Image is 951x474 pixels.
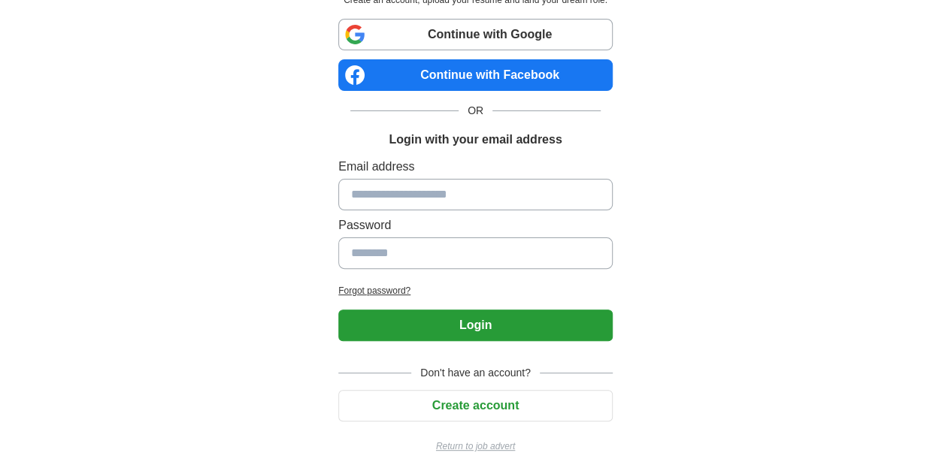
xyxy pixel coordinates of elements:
[338,284,613,297] a: Forgot password?
[338,399,613,412] a: Create account
[389,131,562,149] h1: Login with your email address
[338,59,613,91] a: Continue with Facebook
[338,309,613,341] button: Login
[338,390,613,421] button: Create account
[338,216,613,234] label: Password
[411,365,540,381] span: Don't have an account?
[338,19,613,50] a: Continue with Google
[338,439,613,453] a: Return to job advert
[459,103,492,119] span: OR
[338,158,613,176] label: Email address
